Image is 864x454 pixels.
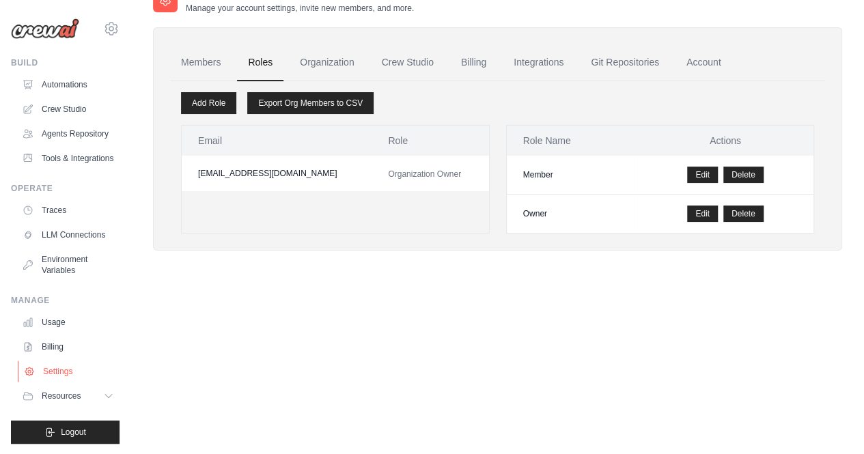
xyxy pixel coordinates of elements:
button: Logout [11,421,120,444]
button: Delete [723,167,764,183]
span: Resources [42,391,81,401]
th: Actions [637,126,813,156]
a: LLM Connections [16,224,120,246]
p: Manage your account settings, invite new members, and more. [186,3,414,14]
div: Operate [11,183,120,194]
a: Usage [16,311,120,333]
img: Logo [11,18,79,39]
td: [EMAIL_ADDRESS][DOMAIN_NAME] [182,156,372,191]
a: Traces [16,199,120,221]
button: Resources [16,385,120,407]
a: Billing [16,336,120,358]
a: Edit [687,205,718,222]
span: Logout [61,427,86,438]
span: Organization Owner [388,169,461,179]
a: Git Repositories [580,44,670,81]
th: Email [182,126,372,156]
a: Agents Repository [16,123,120,145]
a: Environment Variables [16,249,120,281]
a: Add Role [181,92,236,114]
div: Build [11,57,120,68]
a: Crew Studio [371,44,445,81]
a: Crew Studio [16,98,120,120]
a: Tools & Integrations [16,147,120,169]
a: Edit [687,167,718,183]
a: Members [170,44,232,81]
td: Owner [507,195,637,233]
a: Roles [237,44,283,81]
th: Role Name [507,126,637,156]
div: Manage [11,295,120,306]
th: Role [372,126,488,156]
a: Export Org Members to CSV [247,92,374,114]
td: Member [507,156,637,195]
a: Billing [450,44,497,81]
button: Delete [723,205,764,222]
a: Account [675,44,732,81]
a: Automations [16,74,120,96]
a: Integrations [503,44,574,81]
a: Settings [18,360,121,382]
a: Organization [289,44,365,81]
